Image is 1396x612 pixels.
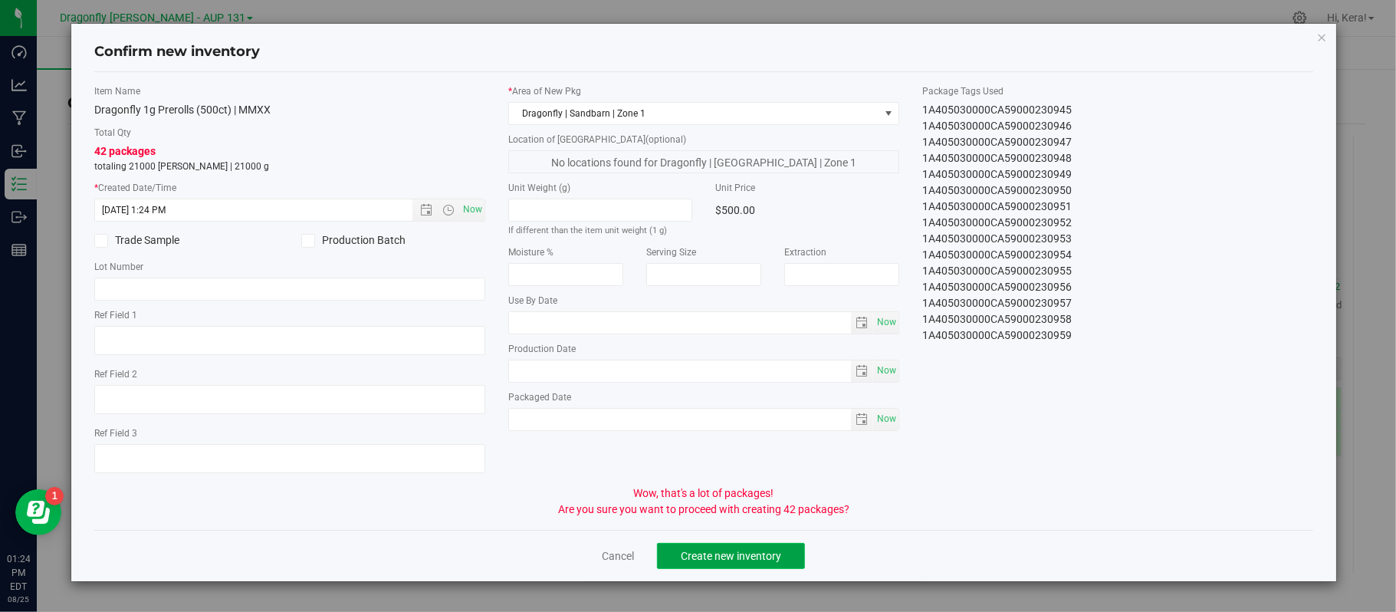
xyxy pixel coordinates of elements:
label: Serving Size [646,245,761,259]
span: select [851,360,873,382]
span: Open the time view [435,204,462,216]
label: Lot Number [94,260,485,274]
div: 1A405030000CA59000230958 [922,311,1313,327]
span: select [873,312,898,334]
label: Ref Field 3 [94,426,485,440]
div: Dragonfly 1g Prerolls (500ct) | MMXX [94,102,485,118]
div: Wow, that's a lot of packages! Are you sure you want to proceed with creating 42 packages? [83,485,1325,518]
div: 1A405030000CA59000230955 [922,263,1313,279]
div: $500.00 [715,199,899,222]
div: 1A405030000CA59000230950 [922,183,1313,199]
div: 1A405030000CA59000230946 [922,118,1313,134]
div: 1A405030000CA59000230953 [922,231,1313,247]
h4: Confirm new inventory [94,42,260,62]
div: 1A405030000CA59000230957 [922,295,1313,311]
label: Ref Field 2 [94,367,485,381]
span: Set Current date [874,311,900,334]
span: select [851,409,873,430]
label: Created Date/Time [94,181,485,195]
span: Set Current date [874,408,900,430]
label: Unit Price [715,181,899,195]
span: select [851,312,873,334]
div: 1A405030000CA59000230959 [922,327,1313,344]
label: Trade Sample [94,232,278,248]
label: Extraction [784,245,899,259]
label: Production Date [508,342,899,356]
div: 1A405030000CA59000230952 [922,215,1313,231]
div: 1A405030000CA59000230947 [922,134,1313,150]
label: Production Batch [301,232,485,248]
div: 1A405030000CA59000230956 [922,279,1313,295]
p: totaling 21000 [PERSON_NAME] | 21000 g [94,160,485,173]
label: Item Name [94,84,485,98]
span: Dragonfly | Sandbarn | Zone 1 [509,103,879,124]
a: Cancel [602,548,634,564]
div: 1A405030000CA59000230945 [922,102,1313,118]
span: select [873,409,898,430]
div: 1A405030000CA59000230948 [922,150,1313,166]
span: Set Current date [874,360,900,382]
label: Ref Field 1 [94,308,485,322]
label: Moisture % [508,245,623,259]
div: 1A405030000CA59000230954 [922,247,1313,263]
span: Open the date view [413,204,439,216]
span: (optional) [645,134,686,145]
iframe: Resource center [15,489,61,535]
small: If different than the item unit weight (1 g) [508,225,667,235]
div: 1A405030000CA59000230949 [922,166,1313,183]
label: Unit Weight (g) [508,181,692,195]
label: Location of [GEOGRAPHIC_DATA] [508,133,899,146]
label: Use By Date [508,294,899,308]
label: Total Qty [94,126,485,140]
iframe: Resource center unread badge [45,487,64,505]
button: Create new inventory [657,543,805,569]
span: Create new inventory [681,550,781,562]
label: Packaged Date [508,390,899,404]
label: Package Tags Used [922,84,1313,98]
span: No locations found for Dragonfly | [GEOGRAPHIC_DATA] | Zone 1 [508,150,899,173]
label: Area of New Pkg [508,84,899,98]
div: 1A405030000CA59000230951 [922,199,1313,215]
span: select [873,360,898,382]
span: Set Current date [460,199,486,221]
span: 42 packages [94,145,156,157]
